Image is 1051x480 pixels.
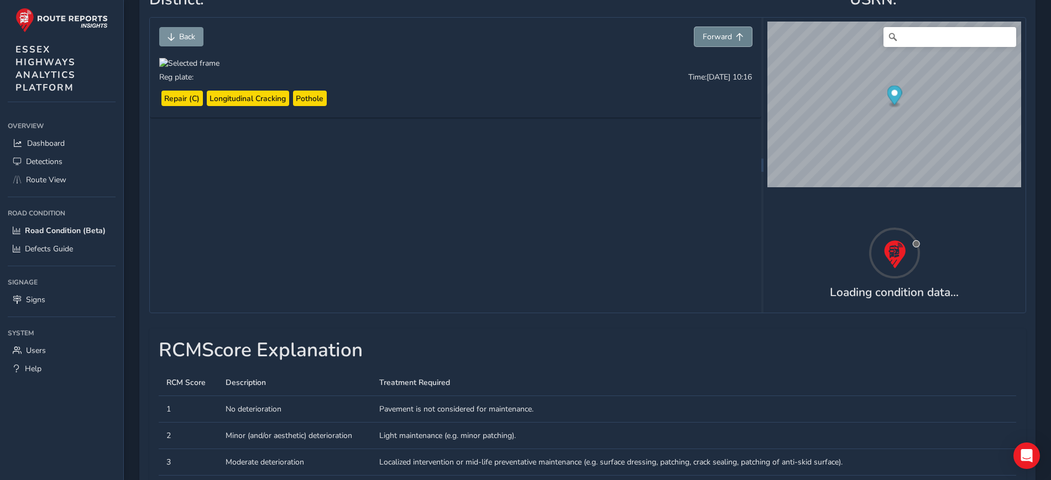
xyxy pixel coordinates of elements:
span: Help [25,363,41,374]
td: No deterioration [218,395,372,422]
div: Map marker [887,85,902,108]
p: Time: [DATE] 10:16 [688,71,752,91]
a: Defects Guide [8,240,116,258]
button: Forward [694,27,752,46]
td: 3 [159,449,218,475]
span: Treatment Required [379,377,450,388]
span: Dashboard [27,138,65,149]
div: Signage [8,274,116,291]
span: Signs [26,294,45,305]
a: Road Condition (Beta) [8,221,116,240]
td: Light maintenance (e.g. minor patching). [372,422,1016,449]
td: Moderate deterioration [218,449,372,475]
span: Back [179,31,195,42]
canvas: Map [767,22,1021,187]
span: Detections [26,156,62,167]
a: Detections [8,152,116,171]
span: RCM Score [166,377,206,388]
div: Road Condition [8,205,116,221]
span: Users [26,345,46,356]
span: Defects Guide [25,244,73,254]
td: Minor (and/or aesthetic) deterioration [218,422,372,449]
span: Route View [26,175,66,185]
div: System [8,325,116,341]
span: Description [226,377,266,388]
h4: Loading condition data... [830,286,959,299]
p: Reg plate: [159,71,194,83]
input: Search [883,27,1016,47]
span: Longitudinal Cracking [210,93,286,104]
td: 1 [159,395,218,422]
span: ESSEX HIGHWAYS ANALYTICS PLATFORM [15,43,76,94]
img: rr logo [15,8,108,33]
td: 2 [159,422,218,449]
span: Forward [703,31,732,42]
td: Pavement is not considered for maintenance. [372,395,1016,422]
a: Dashboard [8,134,116,152]
a: Help [8,360,116,378]
h1: RCM Score Explanation [159,339,1016,362]
a: Route View [8,171,116,189]
span: Pothole [296,93,323,104]
button: Back [159,27,203,46]
a: Signs [8,291,116,309]
span: Road Condition (Beta) [25,225,106,236]
td: Localized intervention or mid-life preventative maintenance (e.g. surface dressing, patching, cra... [372,449,1016,475]
a: Users [8,341,116,360]
div: Overview [8,118,116,134]
span: Repair (C) [164,93,200,104]
div: Open Intercom Messenger [1013,442,1040,469]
